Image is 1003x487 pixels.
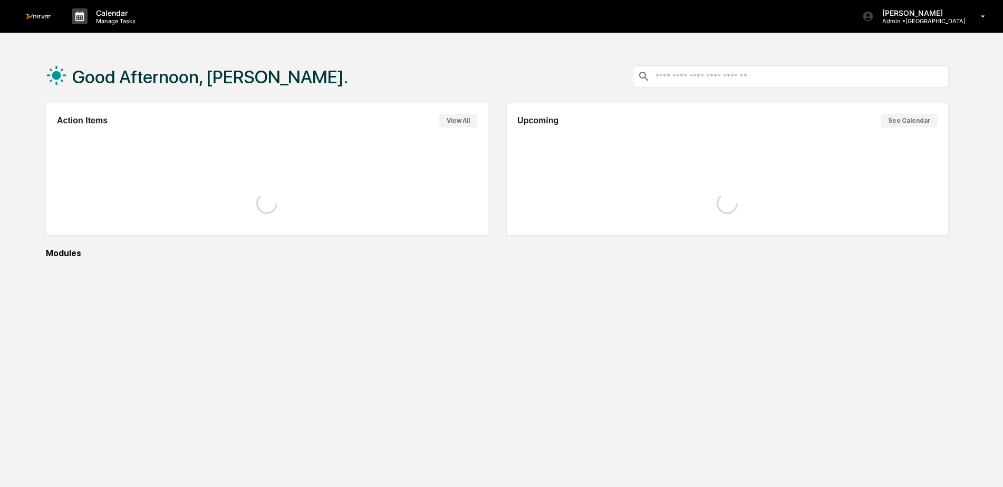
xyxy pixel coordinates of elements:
div: Modules [46,248,949,258]
p: [PERSON_NAME] [874,8,966,17]
h2: Action Items [57,116,108,125]
img: logo [25,14,51,18]
h2: Upcoming [517,116,558,125]
button: View All [439,114,477,128]
p: Admin • [GEOGRAPHIC_DATA] [874,17,966,25]
p: Manage Tasks [88,17,141,25]
p: Calendar [88,8,141,17]
button: See Calendar [881,114,938,128]
h1: Good Afternoon, [PERSON_NAME]. [72,66,348,87]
